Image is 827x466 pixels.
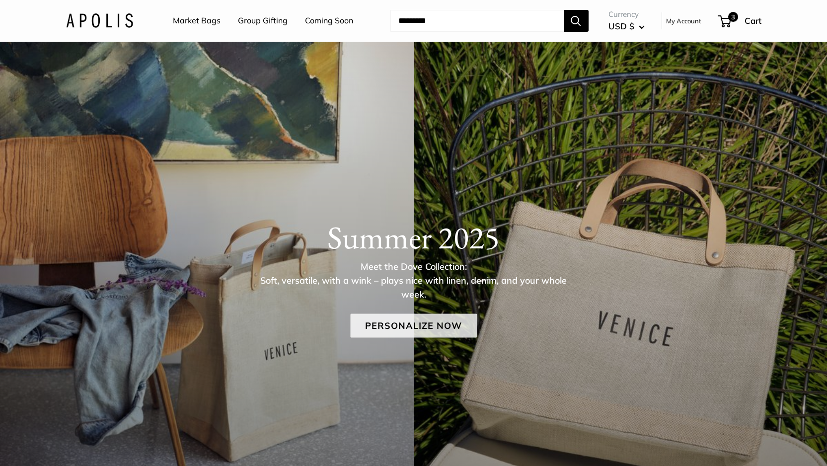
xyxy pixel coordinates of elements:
[350,314,477,338] a: Personalize Now
[390,10,564,32] input: Search...
[666,15,701,27] a: My Account
[745,15,761,26] span: Cart
[564,10,589,32] button: Search
[728,12,738,22] span: 3
[719,13,761,29] a: 3 Cart
[66,219,761,256] h1: Summer 2025
[608,21,634,31] span: USD $
[66,13,133,28] img: Apolis
[608,18,645,34] button: USD $
[252,260,575,302] p: Meet the Dove Collection: Soft, versatile, with a wink – plays nice with linen, denim, and your w...
[238,13,288,28] a: Group Gifting
[608,7,645,21] span: Currency
[305,13,353,28] a: Coming Soon
[173,13,221,28] a: Market Bags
